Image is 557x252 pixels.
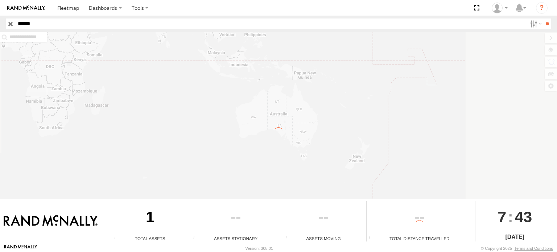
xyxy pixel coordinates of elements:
[367,235,473,241] div: Total Distance Travelled
[367,236,377,241] div: Total distance travelled by all assets within specified date range and applied filters
[498,201,506,232] span: 7
[536,2,548,14] i: ?
[112,201,188,235] div: 1
[246,246,273,251] div: Version: 308.01
[481,246,553,251] div: © Copyright 2025 -
[7,5,45,11] img: rand-logo.svg
[489,3,510,13] div: Jose Goitia
[112,235,188,241] div: Total Assets
[191,236,202,241] div: Total number of assets current stationary.
[283,235,363,241] div: Assets Moving
[191,235,280,241] div: Assets Stationary
[527,18,543,29] label: Search Filter Options
[515,201,532,232] span: 43
[4,245,37,252] a: Visit our Website
[475,201,554,232] div: :
[112,236,123,241] div: Total number of Enabled Assets
[475,233,554,241] div: [DATE]
[4,215,98,227] img: Rand McNally
[283,236,294,241] div: Total number of assets current in transit.
[515,246,553,251] a: Terms and Conditions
